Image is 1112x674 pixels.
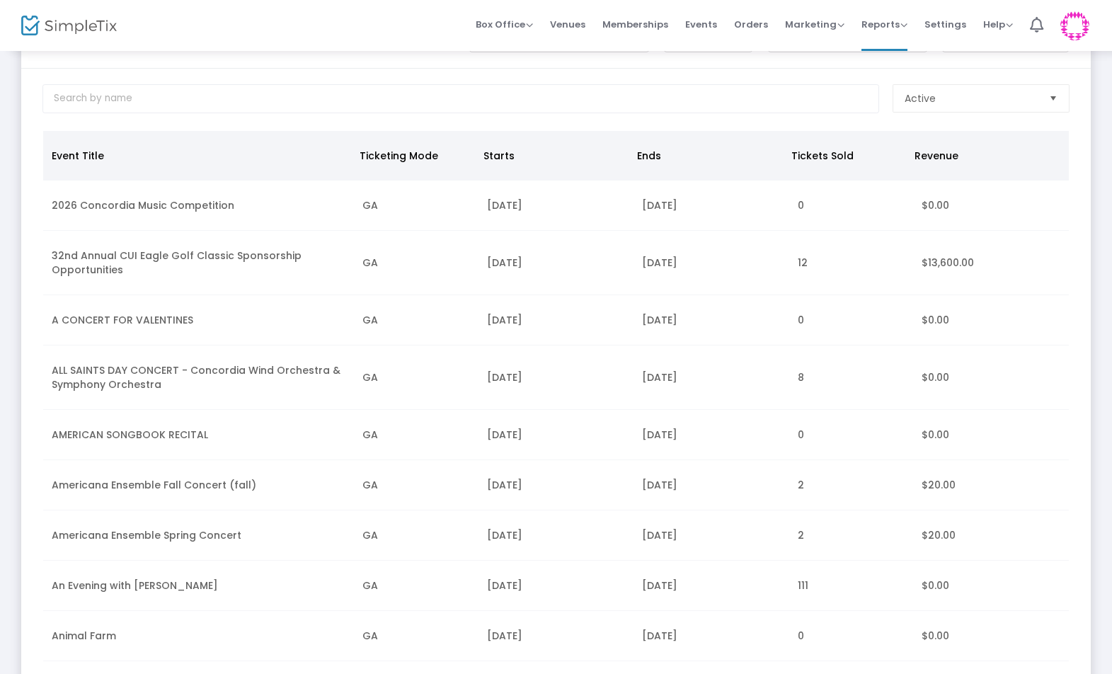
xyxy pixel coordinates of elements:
td: 111 [789,561,914,611]
th: Ticketing Mode [351,131,474,181]
td: GA [354,460,478,510]
td: Americana Ensemble Fall Concert (fall) [43,460,354,510]
td: $0.00 [913,345,1069,410]
th: Ends [629,131,783,181]
input: Search by name [42,84,879,113]
button: Select [1043,85,1063,112]
td: GA [354,345,478,410]
td: [DATE] [634,561,789,611]
td: [DATE] [478,231,634,295]
td: Americana Ensemble Spring Concert [43,510,354,561]
span: Events [685,6,717,42]
td: [DATE] [478,460,634,510]
td: [DATE] [634,345,789,410]
td: ALL SAINTS DAY CONCERT - Concordia Wind Orchestra & Symphony Orchestra [43,345,354,410]
td: [DATE] [634,510,789,561]
th: Tickets Sold [783,131,906,181]
td: GA [354,611,478,661]
td: GA [354,410,478,460]
th: Starts [475,131,629,181]
td: 2026 Concordia Music Competition [43,181,354,231]
td: [DATE] [634,231,789,295]
td: 0 [789,295,914,345]
span: Marketing [785,18,844,31]
td: [DATE] [634,181,789,231]
td: [DATE] [478,611,634,661]
td: [DATE] [478,181,634,231]
td: GA [354,295,478,345]
span: Help [983,18,1013,31]
td: [DATE] [634,295,789,345]
td: [DATE] [478,345,634,410]
td: 0 [789,611,914,661]
td: 0 [789,410,914,460]
td: [DATE] [478,561,634,611]
span: Venues [550,6,585,42]
td: An Evening with [PERSON_NAME] [43,561,354,611]
td: Animal Farm [43,611,354,661]
td: $20.00 [913,460,1069,510]
td: [DATE] [478,410,634,460]
td: GA [354,181,478,231]
td: GA [354,510,478,561]
td: 32nd Annual CUI Eagle Golf Classic Sponsorship Opportunities [43,231,354,295]
td: $0.00 [913,611,1069,661]
td: 2 [789,460,914,510]
td: 0 [789,181,914,231]
th: Event Title [43,131,351,181]
span: Orders [734,6,768,42]
td: AMERICAN SONGBOOK RECITAL [43,410,354,460]
td: A CONCERT FOR VALENTINES [43,295,354,345]
span: Active [905,91,936,105]
span: Reports [861,18,907,31]
td: [DATE] [634,460,789,510]
span: Revenue [915,149,958,163]
td: GA [354,561,478,611]
td: [DATE] [634,410,789,460]
td: $0.00 [913,181,1069,231]
span: Settings [924,6,966,42]
td: $20.00 [913,510,1069,561]
td: $0.00 [913,561,1069,611]
span: Memberships [602,6,668,42]
td: $0.00 [913,410,1069,460]
td: 2 [789,510,914,561]
td: 8 [789,345,914,410]
td: $13,600.00 [913,231,1069,295]
span: Box Office [476,18,533,31]
td: GA [354,231,478,295]
td: [DATE] [478,295,634,345]
td: [DATE] [478,510,634,561]
td: [DATE] [634,611,789,661]
td: $0.00 [913,295,1069,345]
td: 12 [789,231,914,295]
